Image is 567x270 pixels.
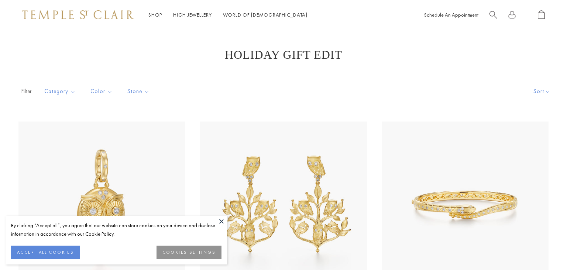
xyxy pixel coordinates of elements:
a: Open Shopping Bag [538,10,545,20]
span: Category [41,87,81,96]
span: Color [87,87,118,96]
span: Stone [124,87,155,96]
button: Stone [122,83,155,100]
a: Schedule An Appointment [424,11,478,18]
button: Color [85,83,118,100]
button: Category [39,83,81,100]
button: ACCEPT ALL COOKIES [11,246,80,259]
div: By clicking “Accept all”, you agree that our website can store cookies on your device and disclos... [11,221,221,238]
a: Search [489,10,497,20]
a: ShopShop [148,11,162,18]
nav: Main navigation [148,10,307,20]
h1: Holiday Gift Edit [30,48,537,61]
a: High JewelleryHigh Jewellery [173,11,212,18]
button: COOKIES SETTINGS [157,246,221,259]
button: Show sort by [517,80,567,103]
img: Temple St. Clair [22,10,134,19]
a: World of [DEMOGRAPHIC_DATA]World of [DEMOGRAPHIC_DATA] [223,11,307,18]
